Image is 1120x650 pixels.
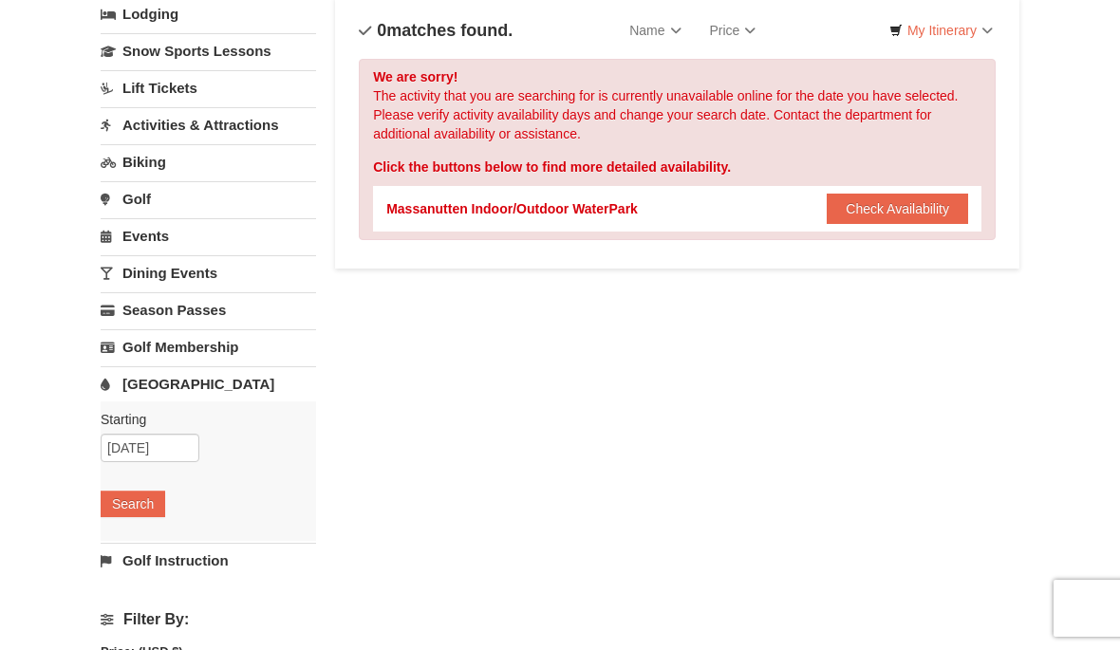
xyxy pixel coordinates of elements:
span: 0 [377,21,386,40]
div: The activity that you are searching for is currently unavailable online for the date you have sel... [359,59,996,240]
a: Events [101,218,316,253]
a: Activities & Attractions [101,107,316,142]
a: Biking [101,144,316,179]
button: Search [101,491,165,517]
div: Click the buttons below to find more detailed availability. [373,158,981,176]
button: Check Availability [827,194,968,224]
label: Starting [101,410,302,429]
strong: We are sorry! [373,69,457,84]
a: Name [615,11,695,49]
a: My Itinerary [877,16,1005,45]
a: Golf Instruction [101,543,316,578]
a: Season Passes [101,292,316,327]
a: [GEOGRAPHIC_DATA] [101,366,316,401]
div: Massanutten Indoor/Outdoor WaterPark [386,199,638,218]
a: Golf [101,181,316,216]
a: Lift Tickets [101,70,316,105]
a: Dining Events [101,255,316,290]
h4: Filter By: [101,611,316,628]
a: Golf Membership [101,329,316,364]
a: Price [696,11,771,49]
h4: matches found. [359,21,513,40]
a: Snow Sports Lessons [101,33,316,68]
